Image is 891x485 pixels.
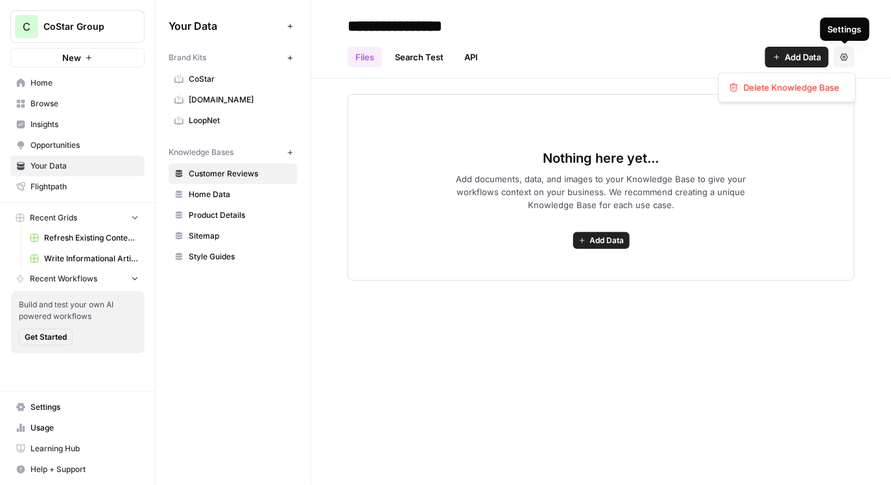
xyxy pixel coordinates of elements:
[189,251,292,263] span: Style Guides
[10,114,145,135] a: Insights
[169,52,206,64] span: Brand Kits
[10,269,145,289] button: Recent Workflows
[10,418,145,438] a: Usage
[189,168,292,180] span: Customer Reviews
[189,230,292,242] span: Sitemap
[189,209,292,221] span: Product Details
[30,401,139,413] span: Settings
[30,464,139,475] span: Help + Support
[348,47,382,67] a: Files
[30,160,139,172] span: Your Data
[169,184,298,205] a: Home Data
[435,172,767,211] span: Add documents, data, and images to your Knowledge Base to give your workflows context on your bus...
[30,119,139,130] span: Insights
[457,47,486,67] a: API
[169,18,282,34] span: Your Data
[10,438,145,459] a: Learning Hub
[10,73,145,93] a: Home
[24,228,145,248] a: Refresh Existing Content - Local Guides
[744,81,840,94] span: Delete Knowledge Base
[19,299,137,322] span: Build and test your own AI powered workflows
[10,459,145,480] button: Help + Support
[24,248,145,269] a: Write Informational Article
[169,147,233,158] span: Knowledge Bases
[30,139,139,151] span: Opportunities
[19,329,73,346] button: Get Started
[169,110,298,131] a: LoopNet
[189,94,292,106] span: [DOMAIN_NAME]
[10,48,145,67] button: New
[573,232,630,249] button: Add Data
[30,77,139,89] span: Home
[23,19,30,34] span: C
[189,115,292,126] span: LoopNet
[543,149,659,167] span: Nothing here yet...
[10,10,145,43] button: Workspace: CoStar Group
[30,422,139,434] span: Usage
[169,205,298,226] a: Product Details
[25,331,67,343] span: Get Started
[10,397,145,418] a: Settings
[10,208,145,228] button: Recent Grids
[30,273,97,285] span: Recent Workflows
[10,176,145,197] a: Flightpath
[62,51,81,64] span: New
[30,98,139,110] span: Browse
[387,47,451,67] a: Search Test
[189,189,292,200] span: Home Data
[44,253,139,265] span: Write Informational Article
[169,226,298,246] a: Sitemap
[765,47,829,67] button: Add Data
[10,135,145,156] a: Opportunities
[169,69,298,89] a: CoStar
[10,93,145,114] a: Browse
[30,181,139,193] span: Flightpath
[785,51,821,64] span: Add Data
[30,212,77,224] span: Recent Grids
[44,232,139,244] span: Refresh Existing Content - Local Guides
[10,156,145,176] a: Your Data
[169,246,298,267] a: Style Guides
[169,163,298,184] a: Customer Reviews
[43,20,122,33] span: CoStar Group
[169,89,298,110] a: [DOMAIN_NAME]
[30,443,139,455] span: Learning Hub
[189,73,292,85] span: CoStar
[590,235,624,246] span: Add Data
